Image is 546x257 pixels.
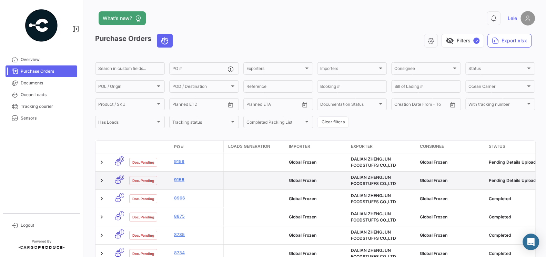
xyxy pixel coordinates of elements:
input: From [172,103,182,108]
span: Global Frozen [289,160,316,165]
a: 9159 [174,158,220,165]
span: Global Frozen [420,251,447,256]
button: What's new? [99,11,146,25]
button: Export.xlsx [487,34,532,48]
span: 1 [119,211,124,216]
span: 0 [119,175,124,180]
datatable-header-cell: Doc. Status [127,144,171,150]
a: Expand/Collapse Row [98,159,105,166]
span: Status [468,67,526,72]
datatable-header-cell: Consignee [417,141,486,153]
span: Purchase Orders [21,68,74,74]
span: 1 [119,248,124,253]
span: Global Frozen [420,233,447,238]
span: Global Frozen [420,178,447,183]
span: Global Frozen [289,178,316,183]
a: Expand/Collapse Row [98,250,105,257]
span: What's new? [103,15,132,22]
span: POL / Origin [98,85,155,90]
a: 8735 [174,232,220,238]
span: Global Frozen [289,233,316,238]
span: Global Frozen [420,160,447,165]
span: ✓ [473,38,479,44]
span: Product / SKU [98,103,155,108]
span: Exporters [246,67,304,72]
span: Has Loads [98,121,155,125]
span: Consignee [420,143,444,150]
span: Status [489,143,505,150]
span: Ocean Loads [21,92,74,98]
span: PO # [174,144,184,150]
span: Tracking status [172,121,230,125]
datatable-header-cell: Loads generation [224,141,286,153]
a: Tracking courier [6,101,77,112]
span: 1 [119,193,124,198]
a: 8875 [174,213,220,219]
button: Ocean [157,34,172,47]
span: Lele [508,15,517,22]
span: Global Frozen [420,196,447,201]
span: Global Frozen [289,251,316,256]
button: Open calendar [300,100,310,110]
a: 9158 [174,177,220,183]
a: Documents [6,77,77,89]
span: Global Frozen [420,214,447,219]
a: 8966 [174,195,220,201]
input: To [261,103,286,108]
img: placeholder-user.png [520,11,535,25]
a: Expand/Collapse Row [98,177,105,184]
a: Expand/Collapse Row [98,195,105,202]
span: Global Frozen [289,214,316,219]
span: DALIAN ZHENGJUN FOODSTUFFS CO.,LTD [351,229,396,241]
input: To [409,103,434,108]
datatable-header-cell: Transport mode [109,144,127,150]
span: 0 [119,156,124,162]
span: Documents [21,80,74,86]
button: Open calendar [447,100,458,110]
span: POD / Destination [172,85,230,90]
span: Doc. Pending [132,214,154,220]
h3: Purchase Orders [95,34,175,48]
span: Documentation Status [320,103,377,108]
span: Loads generation [228,143,270,150]
input: From [246,103,256,108]
span: Doc. Pending [132,251,154,256]
span: DALIAN ZHENGJUN FOODSTUFFS CO.,LTD [351,156,396,168]
datatable-header-cell: Exporter [348,141,417,153]
datatable-header-cell: Importer [286,141,348,153]
span: Ocean Carrier [468,85,526,90]
span: visibility_off [446,37,454,45]
span: Doc. Pending [132,160,154,165]
span: Sensors [21,115,74,121]
a: Purchase Orders [6,65,77,77]
a: Expand/Collapse Row [98,232,105,239]
a: Expand/Collapse Row [98,214,105,220]
span: With tracking number [468,103,526,108]
datatable-header-cell: PO # [171,141,223,153]
img: powered-by.png [24,8,59,43]
a: Ocean Loads [6,89,77,101]
span: Overview [21,56,74,63]
span: Exporter [351,143,373,150]
span: Importer [289,143,310,150]
button: visibility_offFilters✓ [441,34,484,48]
span: DALIAN ZHENGJUN FOODSTUFFS CO.,LTD [351,175,396,186]
span: DALIAN ZHENGJUN FOODSTUFFS CO.,LTD [351,211,396,223]
span: Doc. Pending [132,233,154,238]
button: Open calendar [225,100,236,110]
a: Sensors [6,112,77,124]
span: Doc. Pending [132,196,154,202]
span: Logout [21,222,74,228]
span: DALIAN ZHENGJUN FOODSTUFFS CO.,LTD [351,193,396,204]
input: To [187,103,212,108]
span: Completed Packing List [246,121,304,125]
button: Clear filters [317,116,349,128]
span: 1 [119,229,124,235]
span: Importers [320,67,377,72]
span: Consignee [394,67,452,72]
input: From [394,103,404,108]
span: Tracking courier [21,103,74,110]
a: 8734 [174,250,220,256]
div: Abrir Intercom Messenger [523,234,539,250]
span: Doc. Pending [132,178,154,183]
